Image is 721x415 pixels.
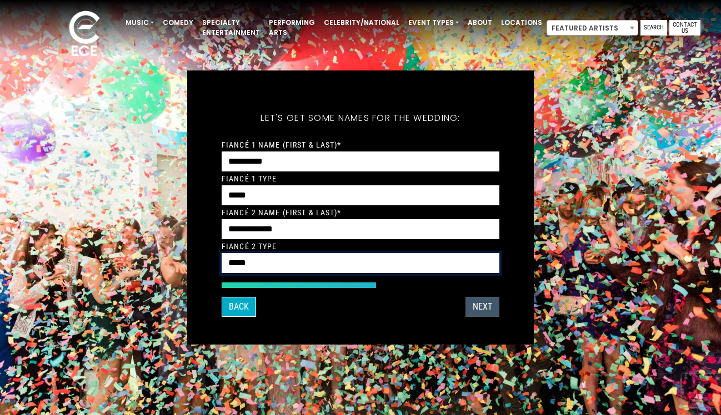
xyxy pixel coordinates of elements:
[222,174,277,184] label: Fiancé 1 Type
[222,98,499,138] h5: Let's get some names for the wedding:
[497,13,547,32] a: Locations
[57,8,112,62] img: ece_new_logo_whitev2-1.png
[264,13,319,42] a: Performing Arts
[319,13,404,32] a: Celebrity/National
[465,297,499,317] button: Next
[463,13,497,32] a: About
[547,20,638,36] span: Featured Artists
[404,13,463,32] a: Event Types
[222,207,341,217] label: Fiancé 2 Name (First & Last)*
[198,13,264,42] a: Specialty Entertainment
[222,140,341,150] label: Fiancé 1 Name (First & Last)*
[669,20,700,36] a: Contact Us
[222,297,256,317] button: Back
[158,13,198,32] a: Comedy
[121,13,158,32] a: Music
[640,20,667,36] a: Search
[547,21,638,36] span: Featured Artists
[222,241,277,251] label: Fiancé 2 Type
